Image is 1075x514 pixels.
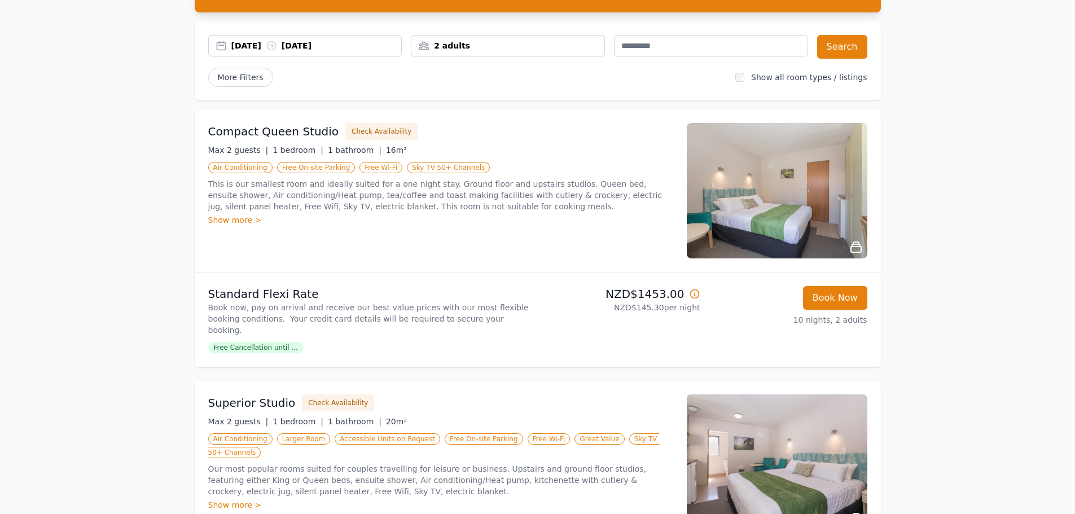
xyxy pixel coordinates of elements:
span: 1 bedroom | [273,146,323,155]
div: Show more > [208,214,673,226]
span: Free On-site Parking [445,433,523,445]
div: 2 adults [411,40,604,51]
p: This is our smallest room and ideally suited for a one night stay. Ground floor and upstairs stud... [208,178,673,212]
span: Max 2 guests | [208,417,269,426]
span: 20m² [386,417,407,426]
span: 16m² [386,146,407,155]
div: Show more > [208,499,673,511]
p: 10 nights, 2 adults [709,314,867,326]
h3: Superior Studio [208,395,296,411]
span: More Filters [208,68,273,87]
h3: Compact Queen Studio [208,124,339,139]
span: 1 bathroom | [328,417,381,426]
span: Free On-site Parking [277,162,356,173]
button: Check Availability [345,123,418,140]
div: [DATE] [DATE] [231,40,402,51]
p: Standard Flexi Rate [208,286,533,302]
span: Free Wi-Fi [528,433,571,445]
span: Accessible Units on Request [335,433,440,445]
button: Search [817,35,867,59]
p: NZD$1453.00 [542,286,700,302]
label: Show all room types / listings [751,73,867,82]
span: Max 2 guests | [208,146,269,155]
span: Free Wi-Fi [359,162,402,173]
span: Free Cancellation until ... [208,342,304,353]
span: 1 bedroom | [273,417,323,426]
button: Check Availability [302,394,374,411]
span: Larger Room [277,433,331,445]
p: NZD$145.30 per night [542,302,700,313]
span: 1 bathroom | [328,146,381,155]
span: Air Conditioning [208,162,273,173]
p: Our most popular rooms suited for couples travelling for leisure or business. Upstairs and ground... [208,463,673,497]
p: Book now, pay on arrival and receive our best value prices with our most flexible booking conditi... [208,302,533,336]
button: Book Now [803,286,867,310]
span: Sky TV 50+ Channels [407,162,490,173]
span: Air Conditioning [208,433,273,445]
span: Great Value [574,433,624,445]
